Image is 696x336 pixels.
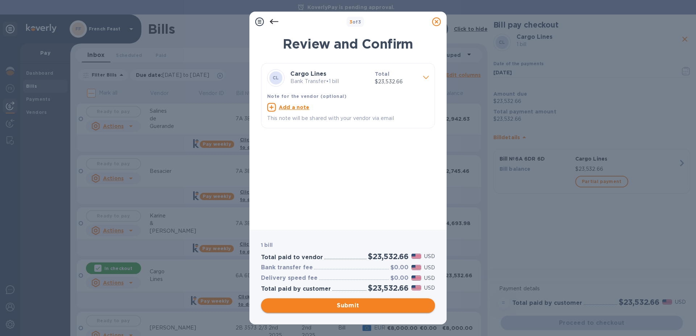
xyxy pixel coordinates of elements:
[368,252,409,261] h2: $23,532.66
[424,274,435,282] p: USD
[267,69,429,122] div: CLCargo LinesBank Transfer•1 billTotal$23,532.66Note for the vendor (optional)Add a noteThis note...
[273,75,279,80] b: CL
[411,275,421,281] img: USD
[375,71,389,77] b: Total
[279,104,310,110] u: Add a note
[261,264,313,271] h3: Bank transfer fee
[390,264,409,271] h3: $0.00
[267,94,347,99] b: Note for the vendor (optional)
[261,242,273,248] b: 1 bill
[390,275,409,282] h3: $0.00
[411,254,421,259] img: USD
[261,298,435,313] button: Submit
[424,264,435,271] p: USD
[261,275,318,282] h3: Delivery speed fee
[290,70,326,77] b: Cargo Lines
[375,78,417,86] p: $23,532.66
[424,284,435,292] p: USD
[368,283,409,293] h2: $23,532.66
[267,301,429,310] span: Submit
[261,36,435,51] h1: Review and Confirm
[261,286,331,293] h3: Total paid by customer
[290,78,369,85] p: Bank Transfer • 1 bill
[267,115,429,122] p: This note will be shared with your vendor via email
[349,19,361,25] b: of 3
[424,253,435,260] p: USD
[411,265,421,270] img: USD
[261,254,323,261] h3: Total paid to vendor
[411,285,421,290] img: USD
[349,19,352,25] span: 3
